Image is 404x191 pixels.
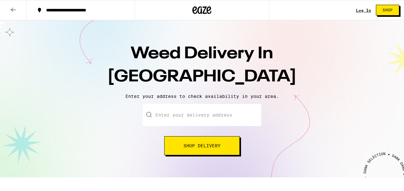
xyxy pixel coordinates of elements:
[383,8,393,12] span: Shop
[92,42,313,89] h1: Weed Delivery In
[356,8,371,12] div: Log In
[107,69,297,85] span: [GEOGRAPHIC_DATA]
[376,5,399,16] button: Shop
[184,143,220,148] span: Shop Delivery
[143,104,261,126] input: Enter your delivery address
[6,94,398,99] p: Enter your address to check availability in your area.
[164,136,240,155] button: Shop Delivery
